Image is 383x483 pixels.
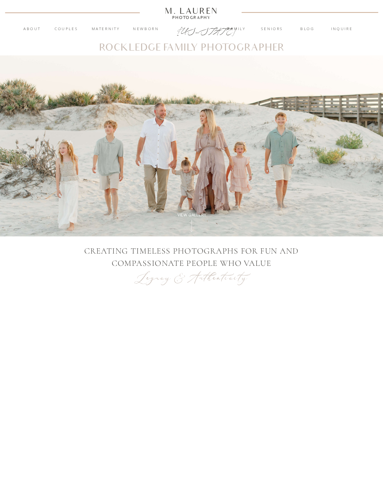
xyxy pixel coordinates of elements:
[60,244,323,270] p: CREATING TIMELESS PHOTOGRAPHS FOR Fun AND COMPASSIONATE PEOPLE WHO VALUE
[290,26,325,32] a: blog
[255,26,289,32] a: Seniors
[49,26,84,32] a: Couples
[177,26,206,34] a: [US_STATE]
[99,43,285,52] h1: Rockledge Family Photographer
[146,7,237,15] a: M. Lauren
[129,26,163,32] a: Newborn
[219,26,254,32] a: Family
[131,270,252,286] p: Legacy & Authenticity
[325,26,359,32] a: inquire
[162,16,221,19] a: Photography
[20,26,44,32] a: About
[88,26,123,32] a: Maternity
[170,212,213,218] a: View Gallery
